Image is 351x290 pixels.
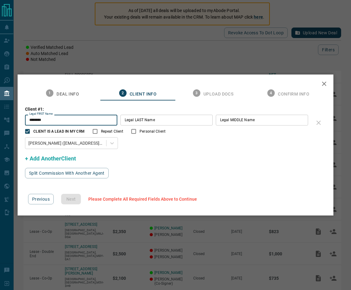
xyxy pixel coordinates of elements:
button: Previous [28,194,54,204]
h3: Client #1: [25,107,311,112]
text: 1 [49,91,51,95]
label: Legal FIRST Name [29,112,53,116]
text: 2 [122,91,124,95]
span: Please Complete All Required Fields Above to Continue [88,197,197,202]
span: Deal Info [56,92,79,97]
span: Personal Client [140,129,165,134]
span: + Add AnotherClient [25,155,76,162]
span: CLIENT IS A LEAD IN MY CRM [33,129,85,134]
span: Repeat Client [101,129,123,134]
span: Client Info [130,92,157,97]
button: Split Commission With Another Agent [25,168,109,178]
